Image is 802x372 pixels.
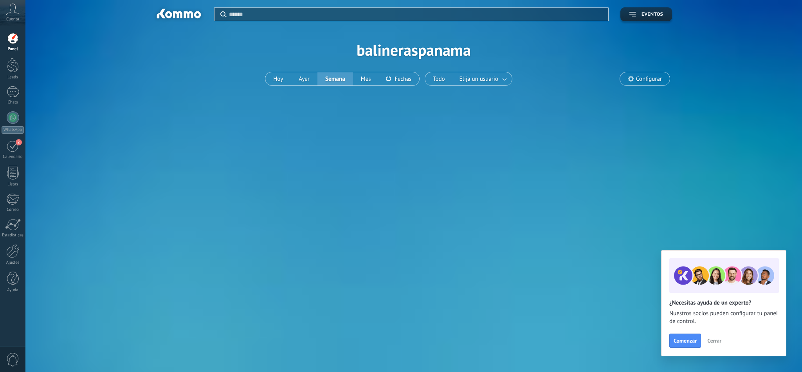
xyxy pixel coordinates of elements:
[2,182,24,187] div: Listas
[669,310,778,325] span: Nuestros socios pueden configurar tu panel de control.
[2,154,24,160] div: Calendario
[317,72,353,85] button: Semana
[669,334,701,348] button: Comenzar
[265,72,291,85] button: Hoy
[2,47,24,52] div: Panel
[636,76,662,82] span: Configurar
[291,72,317,85] button: Ayer
[2,126,24,134] div: WhatsApp
[2,207,24,212] div: Correo
[425,72,453,85] button: Todo
[2,288,24,293] div: Ayuda
[16,139,22,145] span: 2
[2,100,24,105] div: Chats
[704,335,725,347] button: Cerrar
[458,74,500,84] span: Elija un usuario
[707,338,721,343] span: Cerrar
[453,72,512,85] button: Elija un usuario
[669,299,778,307] h2: ¿Necesitas ayuda de un experto?
[2,260,24,265] div: Ajustes
[620,7,672,21] button: Eventos
[6,17,19,22] span: Cuenta
[353,72,379,85] button: Mes
[2,233,24,238] div: Estadísticas
[674,338,697,343] span: Comenzar
[2,75,24,80] div: Leads
[642,12,663,17] span: Eventos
